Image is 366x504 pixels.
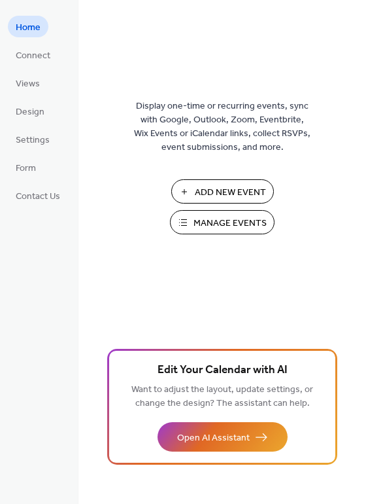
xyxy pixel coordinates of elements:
span: Want to adjust the layout, update settings, or change the design? The assistant can help. [131,381,313,412]
span: Display one-time or recurring events, sync with Google, Outlook, Zoom, Eventbrite, Wix Events or ... [134,99,310,154]
span: Form [16,162,36,175]
a: Form [8,156,44,178]
span: Connect [16,49,50,63]
button: Open AI Assistant [158,422,288,452]
span: Views [16,77,40,91]
a: Settings [8,128,58,150]
a: Design [8,100,52,122]
a: Contact Us [8,185,68,206]
button: Add New Event [171,179,274,204]
a: Views [8,72,48,94]
span: Add New Event [195,186,266,200]
span: Settings [16,134,50,147]
span: Design [16,105,44,119]
a: Connect [8,44,58,65]
span: Contact Us [16,190,60,204]
span: Edit Your Calendar with AI [158,361,288,380]
span: Manage Events [193,217,267,230]
span: Home [16,21,41,35]
a: Home [8,16,48,37]
button: Manage Events [170,210,274,234]
span: Open AI Assistant [177,431,250,445]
